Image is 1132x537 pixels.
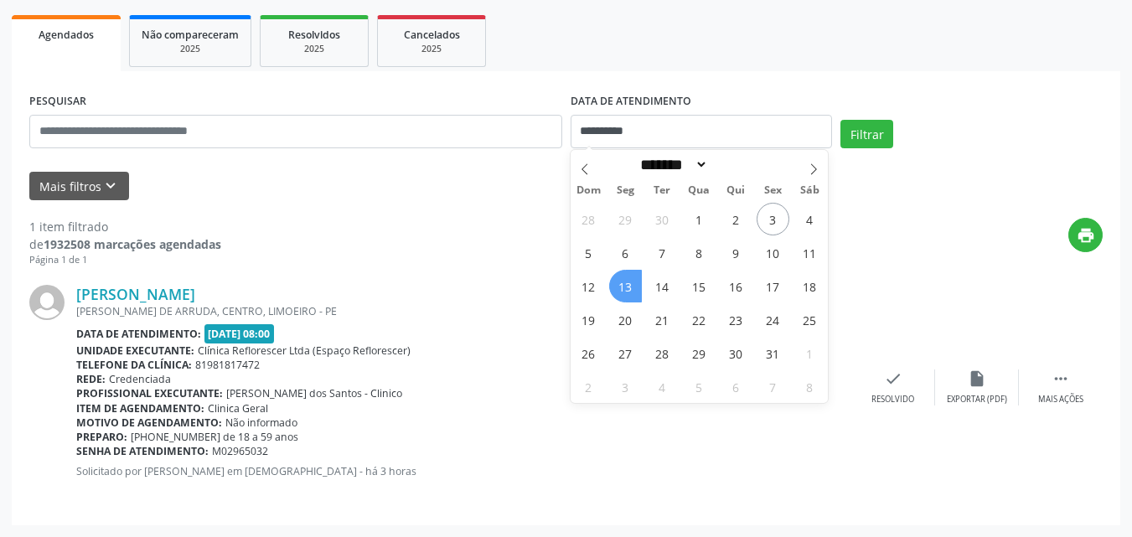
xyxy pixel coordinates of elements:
button: print [1068,218,1103,252]
span: Setembro 29, 2025 [609,203,642,235]
b: Item de agendamento: [76,401,204,416]
div: Resolvido [871,394,914,405]
a: [PERSON_NAME] [76,285,195,303]
span: Novembro 6, 2025 [720,370,752,403]
p: Solicitado por [PERSON_NAME] em [DEMOGRAPHIC_DATA] - há 3 horas [76,464,851,478]
span: Outubro 1, 2025 [683,203,716,235]
span: Não compareceram [142,28,239,42]
span: Seg [607,185,644,196]
div: 2025 [390,43,473,55]
span: Setembro 30, 2025 [646,203,679,235]
span: Outubro 9, 2025 [720,236,752,269]
span: Outubro 18, 2025 [793,270,826,302]
span: Agendados [39,28,94,42]
button: Filtrar [840,120,893,148]
span: Outubro 7, 2025 [646,236,679,269]
span: Novembro 1, 2025 [793,337,826,369]
span: Outubro 8, 2025 [683,236,716,269]
span: Outubro 23, 2025 [720,303,752,336]
span: Outubro 2, 2025 [720,203,752,235]
b: Telefone da clínica: [76,358,192,372]
span: Dom [571,185,607,196]
span: Resolvidos [288,28,340,42]
span: Outubro 4, 2025 [793,203,826,235]
label: PESQUISAR [29,89,86,115]
div: de [29,235,221,253]
span: Ter [644,185,680,196]
input: Year [708,156,763,173]
span: Clínica Reflorescer Ltda (Espaço Reflorescer) [198,343,411,358]
i: insert_drive_file [968,369,986,388]
span: Outubro 6, 2025 [609,236,642,269]
span: Outubro 28, 2025 [646,337,679,369]
span: Novembro 7, 2025 [757,370,789,403]
span: Outubro 16, 2025 [720,270,752,302]
span: Setembro 28, 2025 [572,203,605,235]
img: img [29,285,65,320]
span: Outubro 15, 2025 [683,270,716,302]
b: Senha de atendimento: [76,444,209,458]
span: Outubro 5, 2025 [572,236,605,269]
span: Outubro 30, 2025 [720,337,752,369]
span: Outubro 17, 2025 [757,270,789,302]
span: Sáb [791,185,828,196]
span: [DATE] 08:00 [204,324,275,343]
span: Outubro 25, 2025 [793,303,826,336]
span: Qui [717,185,754,196]
div: 2025 [142,43,239,55]
span: [PHONE_NUMBER] de 18 a 59 anos [131,430,298,444]
span: Outubro 27, 2025 [609,337,642,369]
span: Credenciada [109,372,171,386]
span: Não informado [225,416,297,430]
i: keyboard_arrow_down [101,177,120,195]
b: Motivo de agendamento: [76,416,222,430]
span: Cancelados [404,28,460,42]
span: Outubro 20, 2025 [609,303,642,336]
i: print [1077,226,1095,245]
strong: 1932508 marcações agendadas [44,236,221,252]
div: [PERSON_NAME] DE ARRUDA, CENTRO, LIMOEIRO - PE [76,304,851,318]
b: Profissional executante: [76,386,223,400]
b: Data de atendimento: [76,327,201,341]
span: Outubro 10, 2025 [757,236,789,269]
span: [PERSON_NAME] dos Santos - Clinico [226,386,402,400]
span: Outubro 26, 2025 [572,337,605,369]
span: Novembro 8, 2025 [793,370,826,403]
span: Qua [680,185,717,196]
i: check [884,369,902,388]
span: 81981817472 [195,358,260,372]
span: Clinica Geral [208,401,268,416]
span: Outubro 13, 2025 [609,270,642,302]
i:  [1052,369,1070,388]
span: Novembro 5, 2025 [683,370,716,403]
span: Novembro 4, 2025 [646,370,679,403]
div: 2025 [272,43,356,55]
select: Month [635,156,709,173]
b: Rede: [76,372,106,386]
button: Mais filtroskeyboard_arrow_down [29,172,129,201]
span: Outubro 22, 2025 [683,303,716,336]
span: Outubro 24, 2025 [757,303,789,336]
b: Preparo: [76,430,127,444]
div: Mais ações [1038,394,1083,405]
span: Novembro 3, 2025 [609,370,642,403]
span: Outubro 3, 2025 [757,203,789,235]
span: Novembro 2, 2025 [572,370,605,403]
b: Unidade executante: [76,343,194,358]
div: Exportar (PDF) [947,394,1007,405]
span: Outubro 12, 2025 [572,270,605,302]
span: Outubro 29, 2025 [683,337,716,369]
span: Outubro 31, 2025 [757,337,789,369]
span: Outubro 19, 2025 [572,303,605,336]
div: 1 item filtrado [29,218,221,235]
label: DATA DE ATENDIMENTO [571,89,691,115]
span: Outubro 11, 2025 [793,236,826,269]
span: Outubro 21, 2025 [646,303,679,336]
span: Sex [754,185,791,196]
span: M02965032 [212,444,268,458]
div: Página 1 de 1 [29,253,221,267]
span: Outubro 14, 2025 [646,270,679,302]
